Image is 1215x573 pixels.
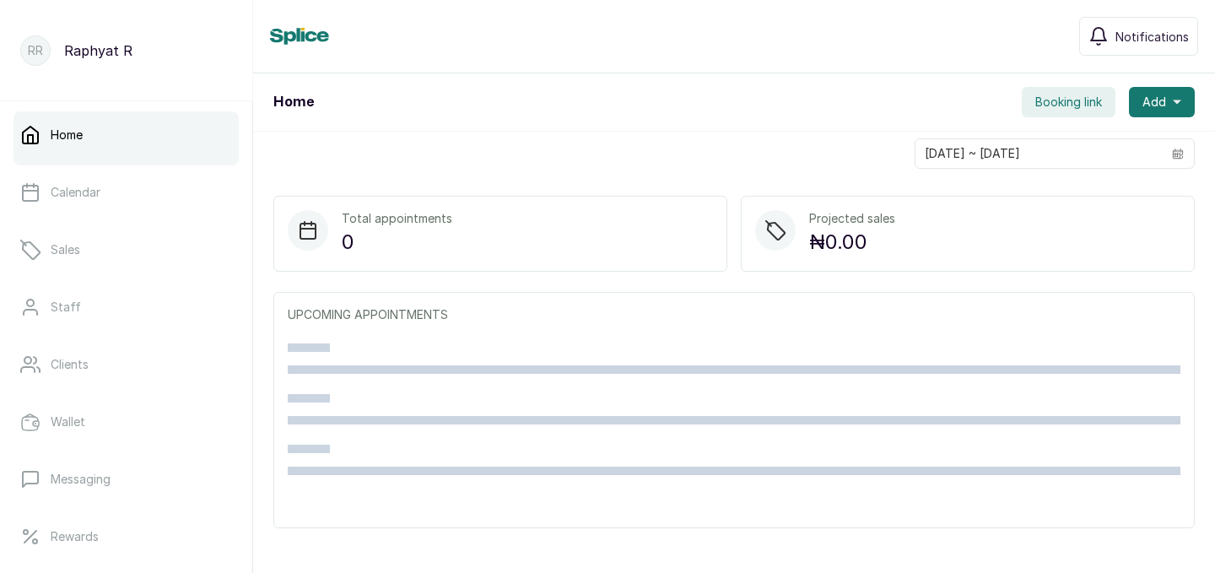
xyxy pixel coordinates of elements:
[13,456,239,503] a: Messaging
[13,111,239,159] a: Home
[51,127,83,143] p: Home
[13,398,239,446] a: Wallet
[1079,17,1198,56] button: Notifications
[809,227,895,257] p: ₦0.00
[28,42,43,59] p: RR
[1142,94,1166,111] span: Add
[1115,28,1189,46] span: Notifications
[13,169,239,216] a: Calendar
[288,306,1180,323] p: UPCOMING APPOINTMENTS
[342,227,452,257] p: 0
[51,356,89,373] p: Clients
[51,471,111,488] p: Messaging
[273,92,314,112] h1: Home
[809,210,895,227] p: Projected sales
[51,414,85,430] p: Wallet
[51,528,99,545] p: Rewards
[342,210,452,227] p: Total appointments
[1035,94,1102,111] span: Booking link
[64,41,132,61] p: Raphyat R
[1022,87,1115,117] button: Booking link
[13,341,239,388] a: Clients
[51,184,100,201] p: Calendar
[13,284,239,331] a: Staff
[51,241,80,258] p: Sales
[1172,148,1184,159] svg: calendar
[13,226,239,273] a: Sales
[915,139,1162,168] input: Select date
[13,513,239,560] a: Rewards
[1129,87,1195,117] button: Add
[51,299,81,316] p: Staff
